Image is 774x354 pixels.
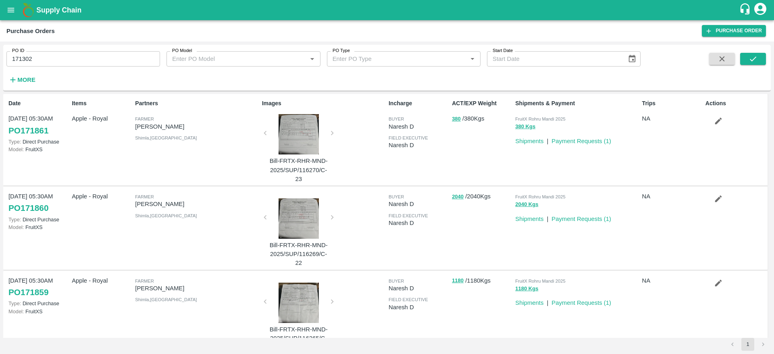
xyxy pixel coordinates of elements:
[8,99,69,108] p: Date
[307,54,317,64] button: Open
[268,241,329,268] p: Bill-FRTX-RHR-MND-2025/SUP/116269/C-22
[515,216,543,222] a: Shipments
[36,6,81,14] b: Supply Chain
[6,73,37,87] button: More
[467,54,478,64] button: Open
[624,51,640,67] button: Choose date
[389,219,449,227] p: Naresh D
[8,201,48,215] a: PO171860
[515,300,543,306] a: Shipments
[389,117,404,121] span: buyer
[8,138,69,146] p: Direct Purchase
[515,279,565,283] span: FruitX Rohru Mandi 2025
[543,295,548,307] div: |
[389,213,428,218] span: field executive
[169,54,294,64] input: Enter PO Model
[515,99,639,108] p: Shipments & Payment
[8,217,21,223] span: Type:
[551,138,611,144] a: Payment Requests (1)
[6,26,55,36] div: Purchase Orders
[262,99,385,108] p: Images
[515,117,565,121] span: FruitX Rohru Mandi 2025
[268,156,329,183] p: Bill-FRTX-RHR-MND-2025/SUP/116270/C-23
[135,117,154,121] span: Farmer
[389,279,404,283] span: buyer
[753,2,768,19] div: account of current user
[452,192,512,201] p: / 2040 Kgs
[135,99,258,108] p: Partners
[389,122,449,131] p: Naresh D
[8,223,69,231] p: FruitXS
[8,308,24,314] span: Model:
[389,200,449,208] p: Naresh D
[642,114,702,123] p: NA
[8,114,69,123] p: [DATE] 05:30AM
[8,123,48,138] a: PO171861
[72,192,132,201] p: Apple - Royal
[452,276,464,285] button: 1180
[515,122,535,131] button: 380 Kgs
[515,138,543,144] a: Shipments
[20,2,36,18] img: logo
[135,135,197,140] span: Shimla , [GEOGRAPHIC_DATA]
[135,213,197,218] span: Shimla , [GEOGRAPHIC_DATA]
[8,139,21,145] span: Type:
[72,114,132,123] p: Apple - Royal
[8,300,21,306] span: Type:
[551,216,611,222] a: Payment Requests (1)
[493,48,513,54] label: Start Date
[452,99,512,108] p: ACT/EXP Weight
[8,146,69,153] p: FruitXS
[702,25,766,37] a: Purchase Order
[452,114,512,123] p: / 380 Kgs
[515,194,565,199] span: FruitX Rohru Mandi 2025
[705,99,766,108] p: Actions
[389,141,449,150] p: Naresh D
[515,284,538,294] button: 1180 Kgs
[135,200,258,208] p: [PERSON_NAME]
[2,1,20,19] button: open drawer
[135,194,154,199] span: Farmer
[72,99,132,108] p: Items
[642,276,702,285] p: NA
[389,99,449,108] p: Incharge
[642,192,702,201] p: NA
[487,51,621,67] input: Start Date
[389,194,404,199] span: buyer
[725,338,771,351] nav: pagination navigation
[452,276,512,285] p: / 1180 Kgs
[329,54,454,64] input: Enter PO Type
[515,200,538,209] button: 2040 Kgs
[389,303,449,312] p: Naresh D
[135,297,197,302] span: Shimla , [GEOGRAPHIC_DATA]
[551,300,611,306] a: Payment Requests (1)
[36,4,739,16] a: Supply Chain
[135,284,258,293] p: [PERSON_NAME]
[543,133,548,146] div: |
[8,308,69,315] p: FruitXS
[739,3,753,17] div: customer-support
[172,48,192,54] label: PO Model
[72,276,132,285] p: Apple - Royal
[17,77,35,83] strong: More
[8,276,69,285] p: [DATE] 05:30AM
[543,211,548,223] div: |
[452,192,464,202] button: 2040
[8,192,69,201] p: [DATE] 05:30AM
[389,135,428,140] span: field executive
[135,279,154,283] span: Farmer
[135,122,258,131] p: [PERSON_NAME]
[389,284,449,293] p: Naresh D
[452,115,461,124] button: 380
[642,99,702,108] p: Trips
[268,325,329,352] p: Bill-FRTX-RHR-MND-2025/SUP/116265/C-21
[333,48,350,54] label: PO Type
[741,338,754,351] button: page 1
[6,51,160,67] input: Enter PO ID
[12,48,24,54] label: PO ID
[8,216,69,223] p: Direct Purchase
[8,146,24,152] span: Model:
[389,297,428,302] span: field executive
[8,300,69,307] p: Direct Purchase
[8,285,48,300] a: PO171859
